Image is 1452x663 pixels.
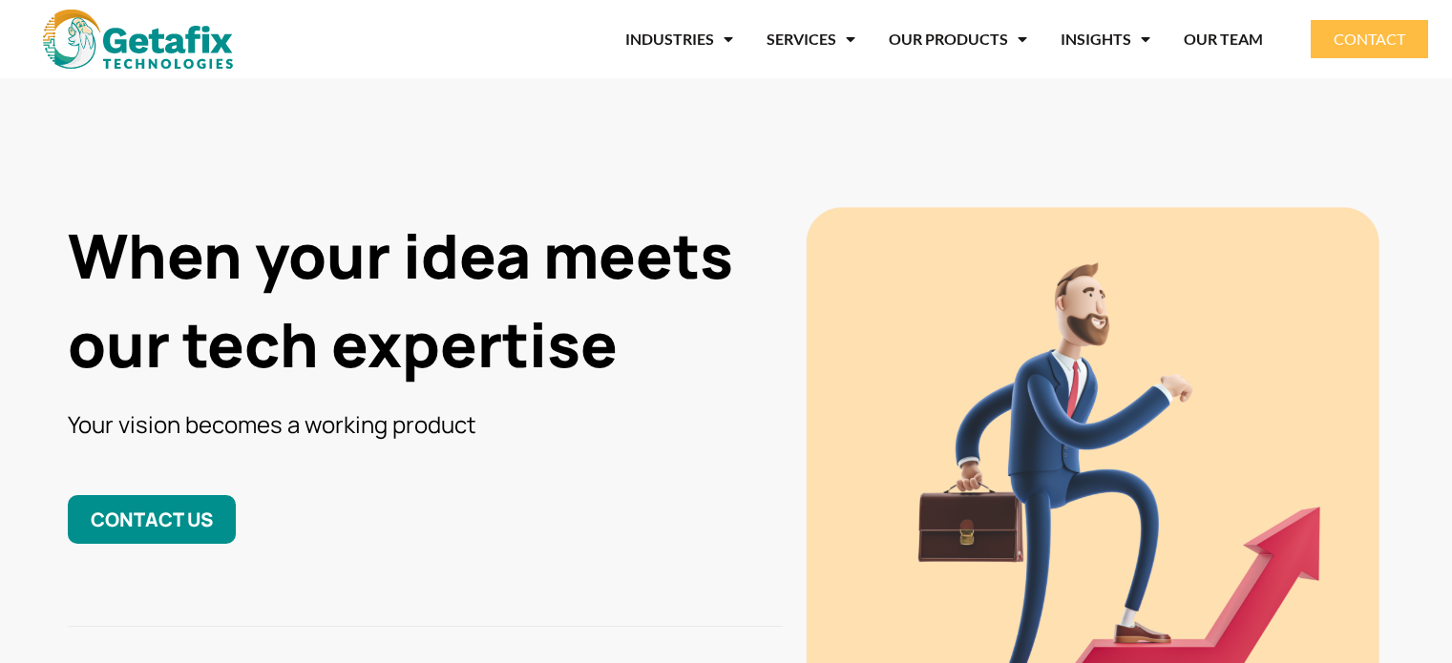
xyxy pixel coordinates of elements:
a: CONTACT [1311,20,1428,58]
a: OUR PRODUCTS [889,17,1027,61]
img: web and mobile application development company [43,10,233,69]
a: INSIGHTS [1061,17,1150,61]
a: SERVICES [767,17,855,61]
span: CONTACT [1334,31,1405,47]
a: CONTACT US [68,495,236,544]
a: INDUSTRIES [625,17,733,61]
h3: Your vision becomes a working product [68,408,784,440]
nav: Menu [285,17,1263,61]
a: OUR TEAM [1184,17,1263,61]
span: CONTACT US [91,507,213,532]
h1: When your idea meets our tech expertise [68,212,784,389]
